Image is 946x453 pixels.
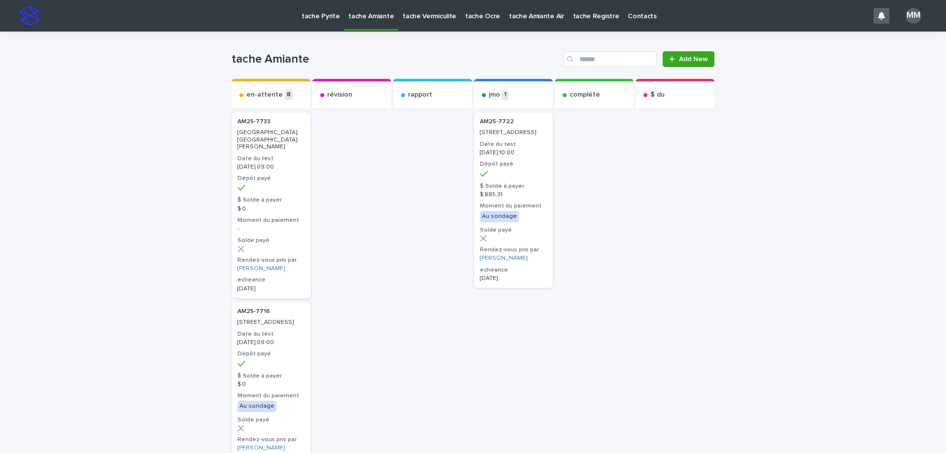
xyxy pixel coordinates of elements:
a: AM25-7722 [STREET_ADDRESS]Date du test[DATE] 10:00Dépôt payé$ Solde à payer$ 885.31Moment du paie... [474,112,553,288]
h3: $ Solde à payer [237,196,304,204]
a: [PERSON_NAME] [480,255,527,262]
a: [PERSON_NAME] [237,265,285,272]
h3: Moment du paiement [237,392,304,400]
p: 1 [502,90,508,100]
img: stacker-logo-s-only.png [20,6,39,26]
p: [DATE] [480,275,547,282]
p: [DATE] 10:00 [480,149,547,156]
a: [PERSON_NAME] [237,445,285,452]
p: rapport [408,91,432,99]
p: [GEOGRAPHIC_DATA], [GEOGRAPHIC_DATA][PERSON_NAME] [237,129,304,150]
p: [STREET_ADDRESS] [237,319,304,326]
p: $ 0 [237,381,304,388]
div: Au sondage [237,401,276,412]
p: [DATE] [237,285,304,292]
p: en-attente [246,91,283,99]
input: Search [563,51,657,67]
p: $ du [650,91,665,99]
h3: Moment du paiement [480,202,547,210]
a: AM25-7733 [GEOGRAPHIC_DATA], [GEOGRAPHIC_DATA][PERSON_NAME]Date du test[DATE] 09:00Dépôt payé$ So... [232,112,310,298]
div: Au sondage [480,211,519,222]
h3: echeance [480,266,547,274]
h3: Moment du paiement [237,216,304,224]
a: Add New [663,51,714,67]
h3: Rendez-vous pris par [237,436,304,444]
p: [DATE] 09:00 [237,164,304,171]
h3: Date du test [237,330,304,338]
p: jmo [489,91,500,99]
p: AM25-7722 [480,118,547,125]
p: révision [327,91,352,99]
h3: Solde payé [237,416,304,424]
h3: Date du test [237,155,304,163]
h3: Solde payé [480,226,547,234]
p: $ 885.31 [480,191,547,198]
h3: Dépôt payé [237,174,304,182]
p: [STREET_ADDRESS] [480,129,547,136]
p: AM25-7716 [237,308,304,315]
p: complété [570,91,600,99]
p: - [237,225,304,232]
h3: Rendez-vous pris par [480,246,547,254]
h3: Dépôt payé [480,160,547,168]
h3: Rendez-vous pris par [237,256,304,264]
div: MM [906,8,921,24]
p: $ 0 [237,206,304,212]
span: Add New [679,56,708,63]
h3: $ Solde à payer [237,372,304,380]
h3: Dépôt payé [237,350,304,358]
p: AM25-7733 [237,118,304,125]
p: 8 [285,90,293,100]
h3: Date du test [480,140,547,148]
h3: Solde payé [237,237,304,244]
p: [DATE] 09:00 [237,339,304,346]
h1: tache Amiante [232,52,559,67]
h3: $ Solde à payer [480,182,547,190]
h3: echeance [237,276,304,284]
